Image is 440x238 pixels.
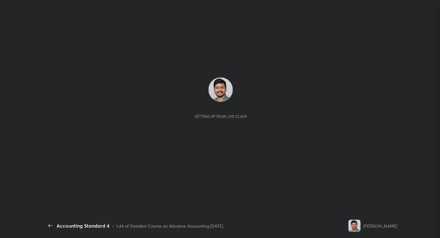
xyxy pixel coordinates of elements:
div: Setting up your live class [195,114,247,119]
img: 1ebc9903cf1c44a29e7bc285086513b0.jpg [208,77,233,102]
div: L44 of Detailed Course on Advance Accounting [DATE] [116,223,223,229]
div: • [112,223,114,229]
div: [PERSON_NAME] [363,223,397,229]
div: Accounting Standard 4 [57,222,109,229]
img: 1ebc9903cf1c44a29e7bc285086513b0.jpg [348,220,361,232]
